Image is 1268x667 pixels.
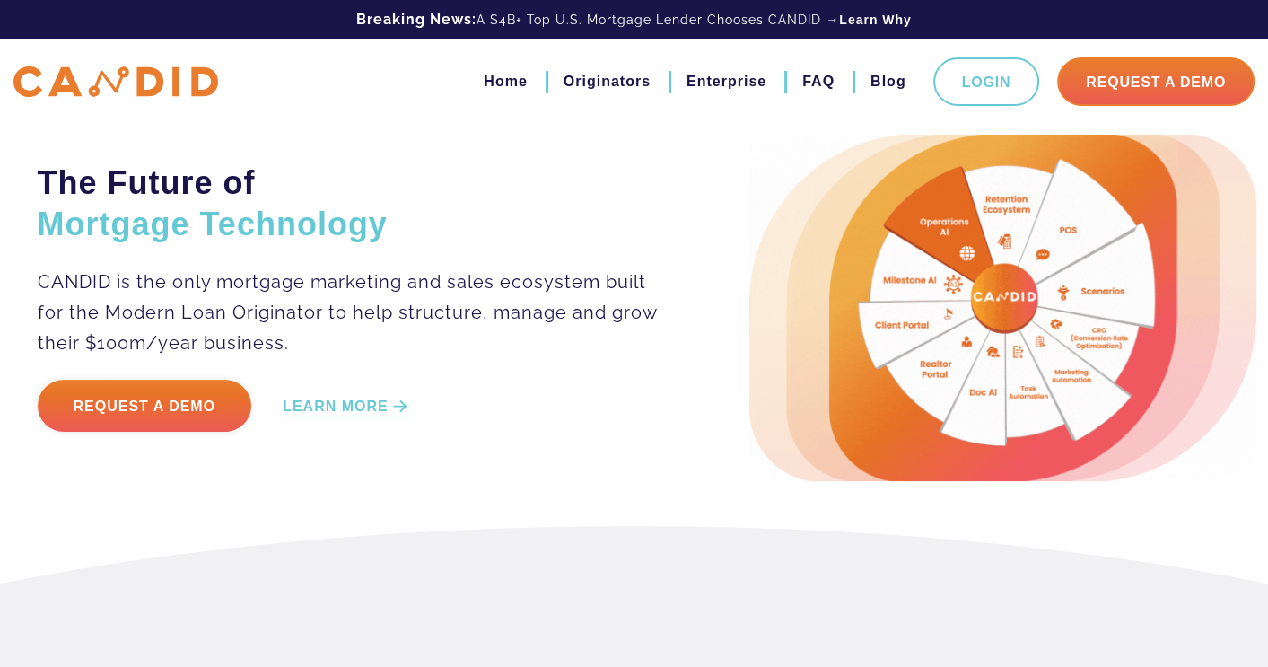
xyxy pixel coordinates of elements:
[38,267,660,358] p: CANDID is the only mortgage marketing and sales ecosystem built for the Modern Loan Originator to...
[802,66,835,97] a: FAQ
[870,66,906,97] a: Blog
[13,66,218,98] img: CANDID APP
[686,66,766,97] a: Enterprise
[283,397,411,417] a: LEARN MORE
[38,380,252,432] a: Request a Demo
[356,11,477,28] b: Breaking News:
[1057,57,1255,106] a: Request A Demo
[564,66,651,97] a: Originators
[484,66,527,97] a: Home
[38,206,388,242] span: Mortgage Technology
[839,11,912,29] a: Learn Why
[933,57,1040,106] a: Login
[38,162,660,245] h2: The Future of
[749,135,1256,481] img: Candid Hero Image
